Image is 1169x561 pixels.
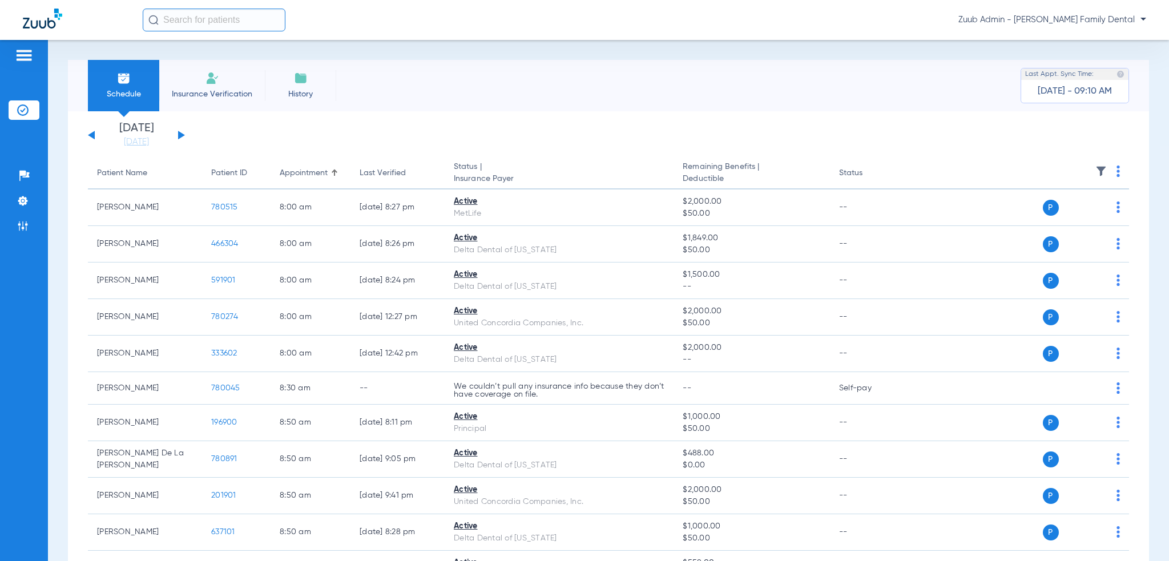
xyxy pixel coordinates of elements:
td: [DATE] 9:41 PM [350,478,445,514]
td: -- [350,372,445,405]
td: 8:00 AM [271,299,350,336]
td: [DATE] 8:11 PM [350,405,445,441]
td: 8:00 AM [271,226,350,263]
iframe: Chat Widget [1112,506,1169,561]
div: Active [454,305,664,317]
span: $50.00 [683,532,821,544]
div: Active [454,342,664,354]
li: [DATE] [102,123,171,148]
span: $50.00 [683,496,821,508]
img: Search Icon [148,15,159,25]
span: 637101 [211,528,235,536]
span: Insurance Verification [168,88,256,100]
td: [PERSON_NAME] [88,514,202,551]
td: [DATE] 8:27 PM [350,189,445,226]
span: Schedule [96,88,151,100]
span: $1,849.00 [683,232,821,244]
th: Status | [445,158,674,189]
img: group-dot-blue.svg [1116,166,1120,177]
td: [PERSON_NAME] De La [PERSON_NAME] [88,441,202,478]
div: Patient Name [97,167,193,179]
td: Self-pay [830,372,907,405]
td: -- [830,226,907,263]
td: -- [830,441,907,478]
span: P [1043,451,1059,467]
img: group-dot-blue.svg [1116,311,1120,322]
img: hamburger-icon [15,49,33,62]
span: 201901 [211,491,236,499]
div: Active [454,232,664,244]
span: $2,000.00 [683,342,821,354]
span: $50.00 [683,317,821,329]
td: -- [830,514,907,551]
td: [PERSON_NAME] [88,226,202,263]
span: 591901 [211,276,236,284]
span: Insurance Payer [454,173,664,185]
div: Delta Dental of [US_STATE] [454,532,664,544]
span: P [1043,524,1059,540]
td: 8:00 AM [271,189,350,226]
span: 780274 [211,313,239,321]
img: group-dot-blue.svg [1116,453,1120,465]
span: $2,000.00 [683,484,821,496]
td: [DATE] 12:42 PM [350,336,445,372]
td: [PERSON_NAME] [88,478,202,514]
span: $1,000.00 [683,520,821,532]
span: P [1043,346,1059,362]
img: History [294,71,308,85]
div: Delta Dental of [US_STATE] [454,281,664,293]
div: MetLife [454,208,664,220]
img: Zuub Logo [23,9,62,29]
td: [PERSON_NAME] [88,405,202,441]
th: Remaining Benefits | [674,158,830,189]
img: filter.svg [1095,166,1107,177]
span: P [1043,415,1059,431]
span: -- [683,281,821,293]
div: Active [454,269,664,281]
span: 333602 [211,349,237,357]
span: -- [683,384,691,392]
td: [PERSON_NAME] [88,299,202,336]
span: $2,000.00 [683,196,821,208]
div: United Concordia Companies, Inc. [454,317,664,329]
span: 780045 [211,384,240,392]
span: $0.00 [683,459,821,471]
td: [PERSON_NAME] [88,189,202,226]
span: $50.00 [683,423,821,435]
td: [DATE] 8:28 PM [350,514,445,551]
div: Appointment [280,167,328,179]
div: Active [454,411,664,423]
span: 466304 [211,240,239,248]
div: Last Verified [360,167,436,179]
span: $1,500.00 [683,269,821,281]
div: Delta Dental of [US_STATE] [454,244,664,256]
td: -- [830,263,907,299]
span: 780891 [211,455,237,463]
img: group-dot-blue.svg [1116,490,1120,501]
div: Last Verified [360,167,406,179]
img: group-dot-blue.svg [1116,201,1120,213]
span: $2,000.00 [683,305,821,317]
span: $1,000.00 [683,411,821,423]
div: Active [454,196,664,208]
span: -- [683,354,821,366]
div: Active [454,484,664,496]
div: Delta Dental of [US_STATE] [454,354,664,366]
span: P [1043,309,1059,325]
td: [DATE] 12:27 PM [350,299,445,336]
span: History [273,88,328,100]
td: [PERSON_NAME] [88,263,202,299]
div: Patient ID [211,167,261,179]
td: 8:50 AM [271,405,350,441]
span: Deductible [683,173,821,185]
td: 8:50 AM [271,478,350,514]
img: Schedule [117,71,131,85]
td: -- [830,405,907,441]
td: -- [830,189,907,226]
p: We couldn’t pull any insurance info because they don’t have coverage on file. [454,382,664,398]
div: United Concordia Companies, Inc. [454,496,664,508]
td: [DATE] 8:26 PM [350,226,445,263]
img: group-dot-blue.svg [1116,238,1120,249]
div: Delta Dental of [US_STATE] [454,459,664,471]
